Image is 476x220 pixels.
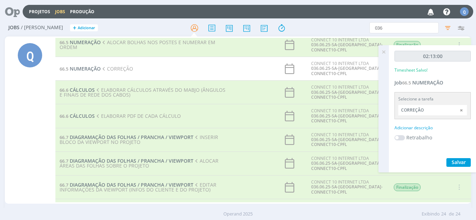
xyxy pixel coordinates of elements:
span: de [449,211,454,218]
span: Salvar [452,159,466,165]
span: DIAGRAMAÇÃO DAS FOLHAS / PRANCHA / VIEWPORT [70,181,193,188]
div: CONNECT 10 INTERNET LTDA [311,61,383,76]
div: Adicionar descrição [394,125,471,131]
div: Q [460,7,469,16]
a: 66.6CÁLCULOS [60,87,95,93]
p: Timesheet Salvo! [394,67,428,73]
button: +Adicionar [70,24,98,32]
div: CONNECT 10 INTERNET LTDA [311,132,383,147]
div: CONNECT 10 INTERNET LTDA [311,108,383,123]
a: 036.06.25-SA-[GEOGRAPHIC_DATA]-CONNECT10-CPFL [311,42,383,52]
span: CORREÇÃO [101,65,133,72]
span: + [73,24,76,32]
span: 66.7 [60,182,68,188]
a: 036.06.25-SA-[GEOGRAPHIC_DATA]-CONNECT10-CPFL [311,160,383,171]
span: 66.5 [402,80,411,86]
div: CONNECT 10 INTERNET LTDA [311,156,383,171]
button: Produção [68,9,97,15]
span: 66.7 [60,134,68,140]
button: Salvar [446,158,471,167]
span: DIAGRAMAÇÃO DAS FOLHAS / PRANCHA / VIEWPORT [70,157,193,164]
label: Retrabalho [406,134,432,141]
span: EDITAR INFORMAÇÕES DA VIEWPORT (INFOS DO CLIENTE E DO PROJETO) [60,181,216,193]
span: NUMERAÇÃO [412,79,443,86]
div: CONNECT 10 INTERNET LTDA [311,85,383,100]
span: DIAGRAMAÇÃO DAS FOLHAS / PRANCHA / VIEWPORT [70,134,193,140]
a: 036.06.25-SA-[GEOGRAPHIC_DATA]-CONNECT10-CPFL [311,65,383,76]
a: 036.06.25-SA-[GEOGRAPHIC_DATA]-CONNECT10-CPFL [311,137,383,147]
span: ALOCAR BOLHAS NOS POSTES E NUMERAR EM ORDEM [60,39,215,50]
div: Q [18,43,42,67]
span: ALOCAR ÁREAS DAS FOLHAS SOBRE O PROJETO [60,157,218,169]
span: 66.6 [60,113,68,119]
span: 66.7 [60,158,68,164]
span: ELABORAR CÁLCULOS ATRAVÉS DO MABJO (ÂNGULOS E FINAIS DE REDE DOS CABOS) [60,87,225,98]
span: 24 [455,211,460,218]
a: 036.06.25-SA-[GEOGRAPHIC_DATA]-CONNECT10-CPFL [311,184,383,195]
span: CÁLCULOS [70,87,95,93]
span: Exibindo [422,211,440,218]
a: Job66.5NUMERAÇÃO [394,79,443,86]
a: 036.06.25-SA-[GEOGRAPHIC_DATA]-CONNECT10-CPFL [311,113,383,124]
span: 66.5 [60,39,68,46]
a: 66.5NUMERAÇÃO [60,65,101,72]
div: CONNECT 10 INTERNET LTDA [311,180,383,195]
a: 66.7DIAGRAMAÇÃO DAS FOLHAS / PRANCHA / VIEWPORT [60,134,193,140]
span: Finalização [394,41,421,49]
a: 66.6CÁLCULOS [60,113,95,119]
span: Jobs [8,25,20,31]
a: 66.7DIAGRAMAÇÃO DAS FOLHAS / PRANCHA / VIEWPORT [60,157,193,164]
span: / [PERSON_NAME] [21,25,63,31]
button: Projetos [27,9,52,15]
span: 66.6 [60,87,68,93]
span: 24 [441,211,446,218]
span: NUMERAÇÃO [70,65,101,72]
div: Selecione a tarefa [398,96,467,102]
div: CONNECT 10 INTERNET LTDA [311,38,383,52]
span: Adicionar [78,26,95,30]
a: 66.5NUMERAÇÃO [60,39,101,46]
span: ELABORAR PDF DE CADA CÁLCULO [95,113,181,119]
a: Produção [70,9,94,15]
span: NUMERAÇÃO [70,39,101,46]
span: CÁLCULOS [70,113,95,119]
a: Projetos [29,9,50,15]
span: Finalização [394,184,421,191]
a: 036.06.25-SA-[GEOGRAPHIC_DATA]-CONNECT10-CPFL [311,89,383,100]
button: Q [460,6,469,18]
a: Jobs [55,9,65,15]
span: INSERIR BLOCO DA VIEWPORT NO PROJETO [60,134,218,145]
a: 66.7DIAGRAMAÇÃO DAS FOLHAS / PRANCHA / VIEWPORT [60,181,193,188]
input: Busca [369,22,439,33]
span: 66.5 [60,66,68,72]
button: Jobs [53,9,67,15]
